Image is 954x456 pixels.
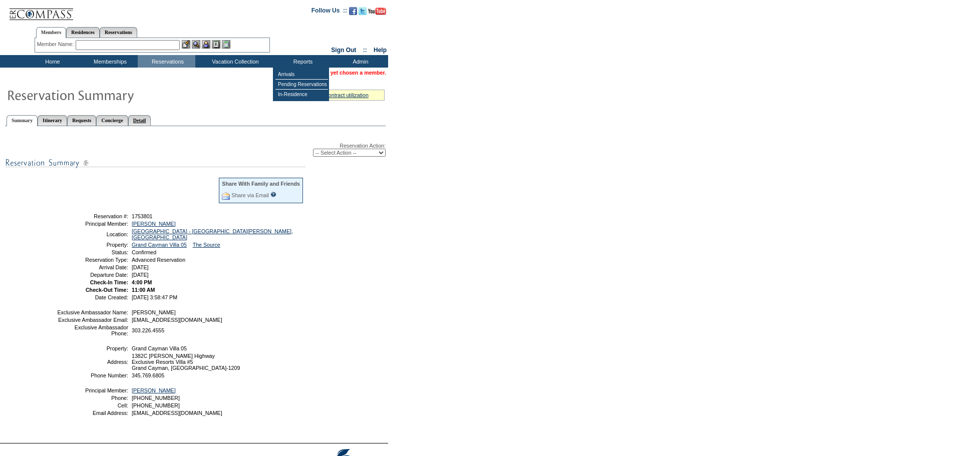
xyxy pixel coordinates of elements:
[57,242,128,248] td: Property:
[222,181,300,187] div: Share With Family and Friends
[5,157,305,169] img: subTtlResSummary.gif
[132,257,185,263] span: Advanced Reservation
[132,372,164,378] span: 345.769.6805
[57,221,128,227] td: Principal Member:
[270,192,276,197] input: What is this?
[132,387,176,393] a: [PERSON_NAME]
[132,294,177,300] span: [DATE] 3:58:47 PM
[57,372,128,378] td: Phone Number:
[96,115,128,126] a: Concierge
[300,92,369,98] a: » view my contract utilization
[192,40,200,49] img: View
[57,228,128,240] td: Location:
[368,8,386,15] img: Subscribe to our YouTube Channel
[132,242,187,248] a: Grand Cayman Villa 05
[57,257,128,263] td: Reservation Type:
[132,228,293,240] a: [GEOGRAPHIC_DATA] - [GEOGRAPHIC_DATA][PERSON_NAME], [GEOGRAPHIC_DATA]
[57,264,128,270] td: Arrival Date:
[132,309,176,315] span: [PERSON_NAME]
[132,353,240,371] span: 1382C [PERSON_NAME] Highway Exclusive Resorts Villa #5 Grand Cayman, [GEOGRAPHIC_DATA]-1209
[231,192,269,198] a: Share via Email
[182,40,190,49] img: b_edit.gif
[132,395,180,401] span: [PHONE_NUMBER]
[195,55,273,68] td: Vacation Collection
[132,410,222,416] span: [EMAIL_ADDRESS][DOMAIN_NAME]
[202,40,210,49] img: Impersonate
[311,6,347,18] td: Follow Us ::
[368,10,386,16] a: Subscribe to our YouTube Channel
[132,249,156,255] span: Confirmed
[132,221,176,227] a: [PERSON_NAME]
[331,55,388,68] td: Admin
[57,213,128,219] td: Reservation #:
[273,55,331,68] td: Reports
[331,47,356,54] a: Sign Out
[57,353,128,371] td: Address:
[374,47,387,54] a: Help
[132,272,149,278] span: [DATE]
[57,294,128,300] td: Date Created:
[275,70,328,80] td: Arrivals
[57,387,128,393] td: Principal Member:
[57,410,128,416] td: Email Address:
[222,40,230,49] img: b_calculator.gif
[36,27,67,38] a: Members
[132,402,180,408] span: [PHONE_NUMBER]
[132,317,222,323] span: [EMAIL_ADDRESS][DOMAIN_NAME]
[66,27,100,38] a: Residences
[363,47,367,54] span: ::
[57,395,128,401] td: Phone:
[57,402,128,408] td: Cell:
[7,85,207,105] img: Reservaton Summary
[275,90,328,99] td: In-Residence
[80,55,138,68] td: Memberships
[5,143,386,157] div: Reservation Action:
[275,80,328,90] td: Pending Reservations
[23,55,80,68] td: Home
[296,70,386,76] span: You have not yet chosen a member.
[57,272,128,278] td: Departure Date:
[138,55,195,68] td: Reservations
[7,115,38,126] a: Summary
[212,40,220,49] img: Reservations
[90,279,128,285] strong: Check-In Time:
[57,249,128,255] td: Status:
[100,27,137,38] a: Reservations
[86,287,128,293] strong: Check-Out Time:
[359,10,367,16] a: Follow us on Twitter
[132,327,164,333] span: 303.226.4555
[38,115,67,126] a: Itinerary
[57,345,128,351] td: Property:
[57,317,128,323] td: Exclusive Ambassador Email:
[132,264,149,270] span: [DATE]
[132,287,155,293] span: 11:00 AM
[132,213,153,219] span: 1753801
[349,7,357,15] img: Become our fan on Facebook
[57,309,128,315] td: Exclusive Ambassador Name:
[359,7,367,15] img: Follow us on Twitter
[37,40,76,49] div: Member Name:
[128,115,151,126] a: Detail
[132,279,152,285] span: 4:00 PM
[132,345,187,351] span: Grand Cayman Villa 05
[67,115,96,126] a: Requests
[349,10,357,16] a: Become our fan on Facebook
[193,242,220,248] a: The Source
[57,324,128,336] td: Exclusive Ambassador Phone:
